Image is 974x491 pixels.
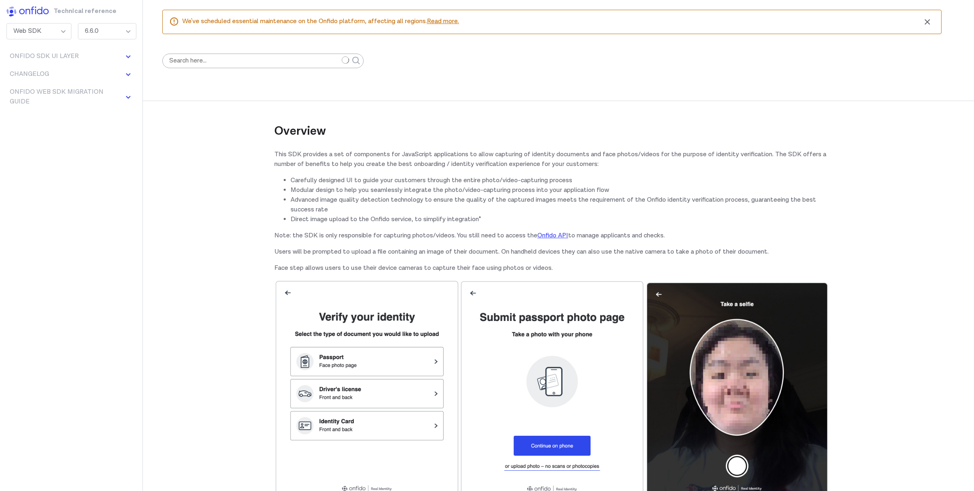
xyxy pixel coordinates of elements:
[182,17,920,27] span: We've scheduled essential maintenance on the Onfido platform, affecting all regions.
[274,150,830,169] p: This SDK provides a set of components for JavaScript applications to allow capturing of identity ...
[274,263,830,273] p: Face step allows users to use their device cameras to capture their face using photos or videos.
[291,195,830,215] li: Advanced image quality detection technology to ensure the quality of the captured images meets th...
[291,185,830,195] li: Modular design to help you seamlessly integrate the photo/video-capturing process into your appli...
[6,6,49,17] img: h8y2NZtIVQ2cQAAAABJRU5ErkJggg==
[6,23,71,39] div: Web SDK
[6,49,136,64] button: Onfido SDK UI Layer
[537,231,568,240] a: Onfido API
[349,44,364,78] button: Submit your search query.
[162,54,364,68] input: Search here…
[274,101,830,140] h2: Overview
[6,85,136,109] button: Onfido Web SDK Migration Guide
[123,69,133,79] img: svg+xml;base64,PHN2ZyBoZWlnaHQ9IjE2IiB2aWV3Qm94PSIwIDAgMTYgMTYiIHdpZHRoPSIxNiIgeG1sbnM9Imh0dHA6Ly...
[427,17,459,26] a: Read more.
[274,231,830,241] p: Note: the SDK is only responsible for capturing photos/videos. You still need to access the to ma...
[291,215,830,224] li: Direct image upload to the Onfido service, to simplify integration *
[54,6,95,20] h1: Technical reference
[291,176,830,185] li: Carefully designed UI to guide your customers through the entire photo/video-capturing process
[78,23,136,39] div: 6.6.0
[6,67,136,82] button: Changelog
[274,247,830,257] p: Users will be prompted to upload a file containing an image of their document. On handheld device...
[123,52,133,61] img: svg+xml;base64,PHN2ZyBoZWlnaHQ9IjE2IiB2aWV3Qm94PSIwIDAgMTYgMTYiIHdpZHRoPSIxNiIgeG1sbnM9Imh0dHA6Ly...
[326,123,338,140] a: overview permalink
[123,92,133,102] img: svg+xml;base64,PHN2ZyBoZWlnaHQ9IjE2IiB2aWV3Qm94PSIwIDAgMTYgMTYiIHdpZHRoPSIxNiIgeG1sbnM9Imh0dHA6Ly...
